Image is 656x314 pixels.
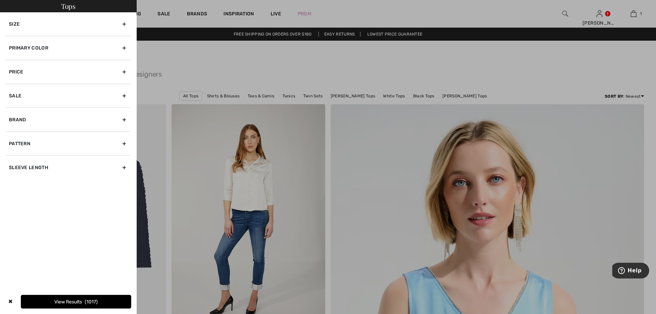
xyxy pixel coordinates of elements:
[5,155,131,179] div: Sleeve length
[5,12,131,36] div: Size
[5,84,131,108] div: Sale
[5,60,131,84] div: Price
[85,299,98,305] span: 1017
[21,295,131,309] button: View Results1017
[5,108,131,132] div: Brand
[5,132,131,155] div: Pattern
[612,263,649,280] iframe: Opens a widget where you can find more information
[5,295,15,309] div: ✖
[5,36,131,60] div: Primary Color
